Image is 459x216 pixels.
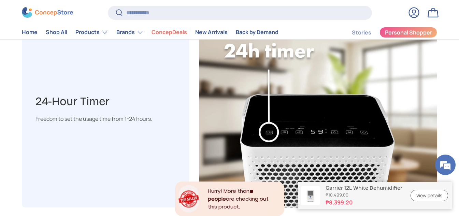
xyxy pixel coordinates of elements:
[199,10,437,207] img: 24-Hour Timer
[385,30,432,35] span: Personal Shopper
[335,26,437,39] nav: Secondary
[35,38,115,47] div: Chat with us now
[281,182,284,185] div: Close
[326,192,402,198] s: ₱10,499.00
[35,115,175,123] div: Freedom to set the usage time from 1-24 hours.
[22,8,73,18] img: ConcepStore
[379,27,437,38] a: Personal Shopper
[46,26,67,39] a: Shop All
[152,26,187,39] a: ConcepDeals
[236,26,278,39] a: Back by Demand
[195,26,228,39] a: New Arrivals
[40,64,94,133] span: We're online!
[112,3,128,20] div: Minimize live chat window
[22,26,38,39] a: Home
[35,94,175,109] h3: 24-Hour Timer
[326,198,402,206] strong: ₱8,399.20
[22,26,278,39] nav: Primary
[352,26,371,39] a: Stories
[301,186,320,205] img: carrier-dehumidifier-12-liter-full-view-concepstore
[112,26,147,39] summary: Brands
[326,185,402,191] p: Carrier 12L White Dehumidifier
[3,144,130,168] textarea: Type your message and hit 'Enter'
[71,26,112,39] summary: Products
[411,190,448,202] a: View details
